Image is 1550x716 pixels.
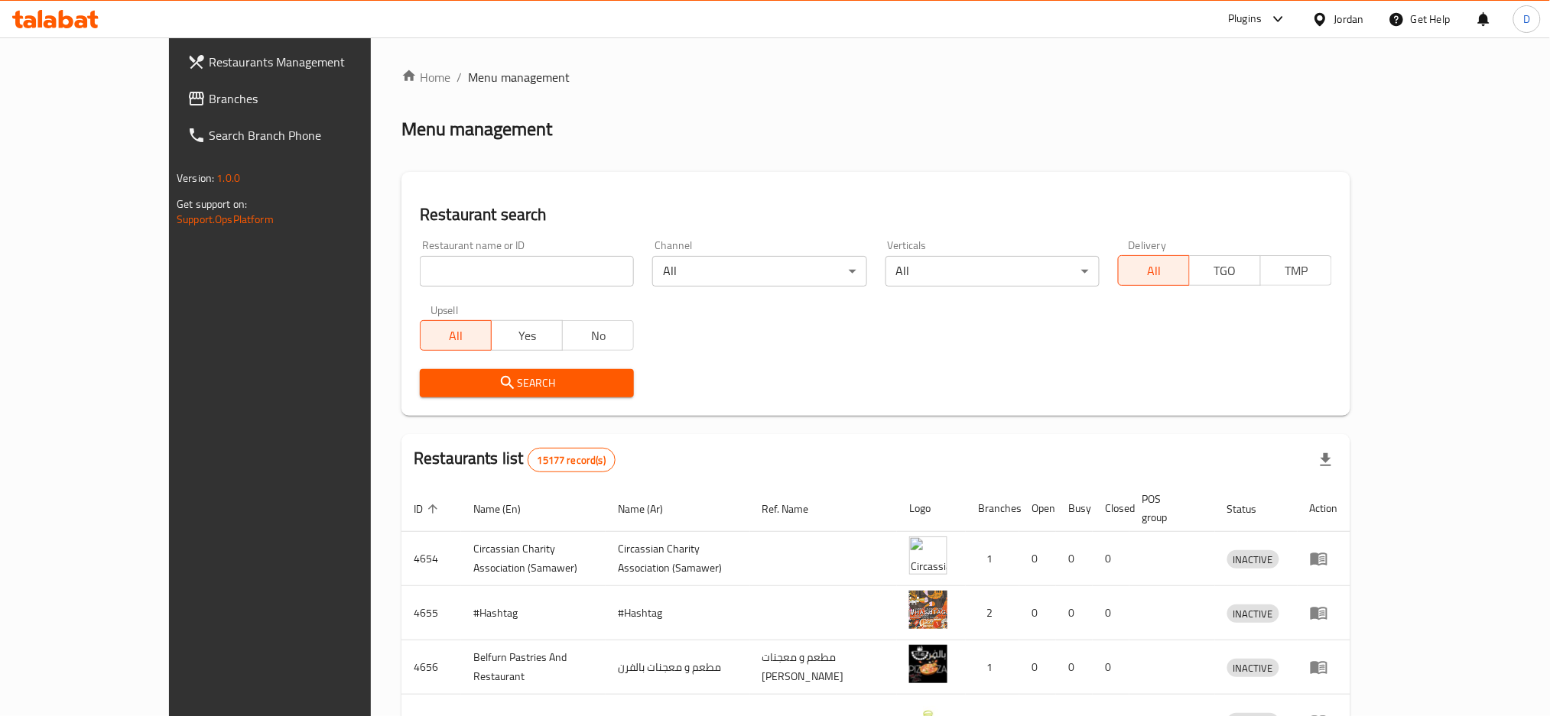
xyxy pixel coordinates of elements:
td: Belfurn Pastries And Restaurant [461,640,606,695]
td: 4654 [401,532,461,586]
div: Jordan [1334,11,1364,28]
span: INACTIVE [1227,605,1279,623]
div: All [652,256,866,287]
div: INACTIVE [1227,659,1279,677]
td: 0 [1093,640,1129,695]
button: TMP [1260,255,1332,286]
label: Delivery [1129,240,1167,251]
span: No [569,325,628,347]
a: Search Branch Phone [175,117,428,154]
div: All [885,256,1100,287]
td: #Hashtag [461,586,606,640]
button: Yes [491,320,563,351]
span: POS group [1142,490,1197,526]
div: Menu [1310,549,1338,568]
td: 0 [1019,586,1056,640]
a: Restaurants Management [175,44,428,80]
img: Belfurn Pastries And Restaurant [909,645,947,683]
span: Search [432,374,622,393]
span: Get support on: [177,194,247,214]
span: Status [1227,500,1277,518]
h2: Restaurants list [414,447,616,472]
span: Name (Ar) [618,500,683,518]
div: INACTIVE [1227,550,1279,569]
th: Logo [897,485,966,532]
input: Search for restaurant name or ID.. [420,256,634,287]
td: 0 [1093,532,1129,586]
td: 0 [1056,640,1093,695]
span: Name (En) [473,500,541,518]
label: Upsell [431,305,459,316]
div: Menu [1310,658,1338,676]
td: 1 [966,640,1019,695]
td: 0 [1093,586,1129,640]
button: Search [420,369,634,397]
span: INACTIVE [1227,659,1279,677]
span: Yes [498,325,557,347]
button: All [420,320,492,351]
li: / [457,68,462,86]
span: Version: [177,168,214,188]
span: D [1523,11,1530,28]
button: No [562,320,634,351]
th: Branches [966,485,1019,532]
span: TMP [1267,260,1326,282]
img: #Hashtag [909,591,947,629]
th: Busy [1056,485,1093,532]
div: Export file [1308,442,1344,478]
td: مطعم و معجنات بالفرن [606,640,750,695]
td: 2 [966,586,1019,640]
a: Branches [175,80,428,117]
div: Total records count [528,448,616,472]
div: INACTIVE [1227,604,1279,623]
td: ​Circassian ​Charity ​Association​ (Samawer) [461,532,606,586]
td: ​Circassian ​Charity ​Association​ (Samawer) [606,532,750,586]
td: #Hashtag [606,586,750,640]
span: Restaurants Management [209,53,416,71]
th: Closed [1093,485,1129,532]
nav: breadcrumb [401,68,1350,86]
img: ​Circassian ​Charity ​Association​ (Samawer) [909,536,947,575]
span: Branches [209,89,416,108]
span: INACTIVE [1227,551,1279,569]
span: Ref. Name [762,500,829,518]
span: 15177 record(s) [528,453,615,468]
td: 0 [1056,532,1093,586]
td: مطعم و معجنات [PERSON_NAME] [750,640,897,695]
span: ID [414,500,443,518]
span: Search Branch Phone [209,126,416,144]
td: 4655 [401,586,461,640]
span: All [427,325,486,347]
td: 4656 [401,640,461,695]
span: TGO [1196,260,1255,282]
span: Menu management [468,68,570,86]
td: 0 [1056,586,1093,640]
span: 1.0.0 [216,168,240,188]
a: Support.OpsPlatform [177,209,274,229]
div: Menu [1310,604,1338,622]
th: Open [1019,485,1056,532]
td: 1 [966,532,1019,586]
button: All [1118,255,1190,286]
span: All [1125,260,1184,282]
td: 0 [1019,532,1056,586]
div: Plugins [1228,10,1262,28]
h2: Menu management [401,117,552,141]
h2: Restaurant search [420,203,1332,226]
th: Action [1298,485,1350,532]
td: 0 [1019,640,1056,695]
button: TGO [1189,255,1261,286]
